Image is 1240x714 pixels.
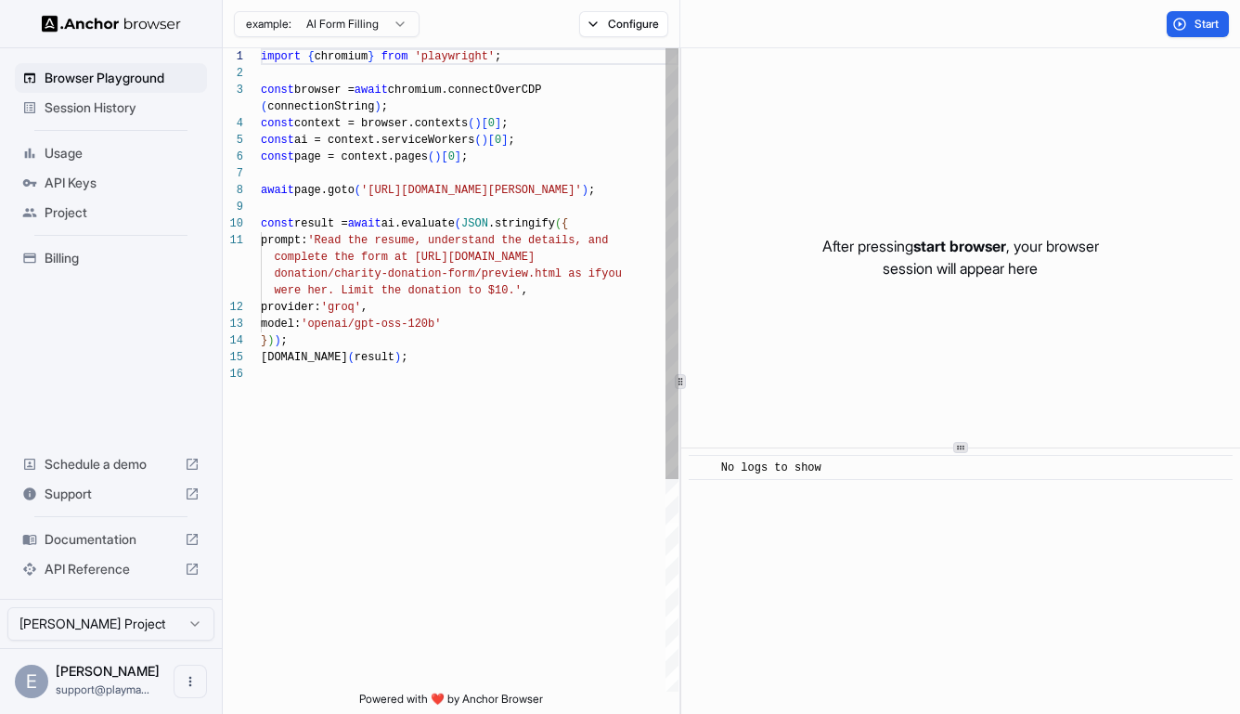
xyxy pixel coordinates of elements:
[15,479,207,509] div: Support
[461,150,468,163] span: ;
[562,217,568,230] span: {
[267,334,274,347] span: )
[223,182,243,199] div: 8
[223,366,243,383] div: 16
[223,199,243,215] div: 9
[261,334,267,347] span: }
[698,459,707,477] span: ​
[355,351,394,364] span: result
[223,299,243,316] div: 12
[488,134,495,147] span: [
[394,351,401,364] span: )
[223,82,243,98] div: 3
[468,117,474,130] span: (
[274,284,521,297] span: were her. Limit the donation to $10.'
[274,251,535,264] span: complete the form at [URL][DOMAIN_NAME]
[45,144,200,162] span: Usage
[1167,11,1229,37] button: Start
[261,117,294,130] span: const
[15,63,207,93] div: Browser Playground
[45,174,200,192] span: API Keys
[223,132,243,149] div: 5
[15,168,207,198] div: API Keys
[388,84,542,97] span: chromium.connectOverCDP
[588,184,595,197] span: ;
[261,318,301,331] span: model:
[355,184,361,197] span: (
[223,316,243,332] div: 13
[223,232,243,249] div: 11
[294,134,474,147] span: ai = context.serviceWorkers
[45,455,177,474] span: Schedule a demo
[495,134,501,147] span: 0
[261,50,301,63] span: import
[45,203,200,222] span: Project
[401,351,407,364] span: ;
[355,84,388,97] span: await
[448,150,455,163] span: 0
[246,17,291,32] span: example:
[45,485,177,503] span: Support
[223,332,243,349] div: 14
[261,100,267,113] span: (
[223,165,243,182] div: 7
[15,198,207,227] div: Project
[294,84,355,97] span: browser =
[582,184,588,197] span: )
[1195,17,1221,32] span: Start
[474,117,481,130] span: )
[555,217,562,230] span: (
[261,301,321,314] span: provider:
[361,301,368,314] span: ,
[261,217,294,230] span: const
[381,100,388,113] span: ;
[45,69,200,87] span: Browser Playground
[223,115,243,132] div: 4
[56,682,149,696] span: support@playmatic.ai
[495,117,501,130] span: ]
[307,234,608,247] span: 'Read the resume, understand the details, and
[294,117,468,130] span: context = browser.contexts
[359,692,543,714] span: Powered with ❤️ by Anchor Browser
[501,117,508,130] span: ;
[913,237,1006,255] span: start browser
[361,184,582,197] span: '[URL][DOMAIN_NAME][PERSON_NAME]'
[294,184,355,197] span: page.goto
[601,267,622,280] span: you
[441,150,447,163] span: [
[315,50,368,63] span: chromium
[56,663,160,679] span: Edward Sun
[368,50,374,63] span: }
[45,530,177,549] span: Documentation
[261,134,294,147] span: const
[508,134,514,147] span: ;
[488,217,555,230] span: .stringify
[321,301,361,314] span: 'groq'
[223,349,243,366] div: 15
[482,134,488,147] span: )
[15,449,207,479] div: Schedule a demo
[261,84,294,97] span: const
[261,150,294,163] span: const
[455,150,461,163] span: ]
[15,525,207,554] div: Documentation
[474,134,481,147] span: (
[522,284,528,297] span: ,
[501,134,508,147] span: ]
[267,100,374,113] span: connectionString
[281,334,288,347] span: ;
[223,48,243,65] div: 1
[461,217,488,230] span: JSON
[348,351,355,364] span: (
[223,65,243,82] div: 2
[721,461,821,474] span: No logs to show
[15,243,207,273] div: Billing
[822,235,1099,279] p: After pressing , your browser session will appear here
[381,50,408,63] span: from
[495,50,501,63] span: ;
[488,117,495,130] span: 0
[223,215,243,232] div: 10
[261,184,294,197] span: await
[455,217,461,230] span: (
[15,554,207,584] div: API Reference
